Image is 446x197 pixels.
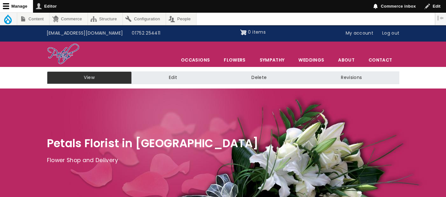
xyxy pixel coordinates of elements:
a: Commerce [50,13,87,25]
span: Weddings [292,53,331,67]
a: Flowers [217,53,252,67]
a: Sympathy [253,53,291,67]
a: 01752 254411 [127,27,165,39]
a: Contact [362,53,399,67]
span: 0 items [248,29,265,35]
a: [EMAIL_ADDRESS][DOMAIN_NAME] [42,27,128,39]
img: Shopping cart [240,27,247,37]
a: People [166,13,196,25]
a: Configuration [123,13,166,25]
a: About [331,53,361,67]
a: Delete [214,71,304,84]
a: Structure [88,13,123,25]
a: Log out [378,27,404,39]
a: Shopping cart 0 items [240,27,266,37]
a: My account [341,27,378,39]
p: Flower Shop and Delivery [47,156,399,165]
a: Edit [132,71,214,84]
button: Vertical orientation [435,13,446,23]
span: Occasions [174,53,216,67]
a: Revisions [304,71,399,84]
span: Petals Florist in [GEOGRAPHIC_DATA] [47,135,259,151]
nav: Tabs [42,71,404,84]
a: View [47,71,132,84]
img: Home [47,43,80,65]
a: Content [17,13,49,25]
